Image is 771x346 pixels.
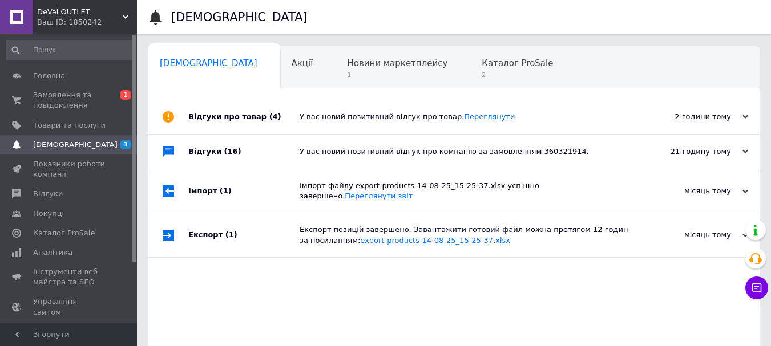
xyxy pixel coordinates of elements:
div: 21 годину тому [634,146,748,157]
span: Аналітика [33,247,72,258]
a: Переглянути звіт [345,192,413,200]
span: Відгуки [33,189,63,199]
span: Показники роботи компанії [33,159,106,180]
a: Переглянути [464,112,515,121]
div: Відгуки [188,135,300,169]
div: Експорт позицій завершено. Завантажити готовий файл можна протягом 12 годин за посиланням: [300,225,634,245]
span: DeVal OUTLET [37,7,123,17]
span: Товари та послуги [33,120,106,131]
button: Чат з покупцем [745,276,768,299]
span: Головна [33,71,65,81]
span: Замовлення та повідомлення [33,90,106,111]
span: Інструменти веб-майстра та SEO [33,267,106,287]
span: Новини маркетплейсу [347,58,447,68]
span: 2 [482,71,553,79]
span: (1) [225,230,237,239]
span: Акції [292,58,313,68]
span: Каталог ProSale [482,58,553,68]
span: Покупці [33,209,64,219]
span: (4) [269,112,281,121]
div: Ваш ID: 1850242 [37,17,137,27]
span: 1 [120,90,131,100]
div: Імпорт файлу export-products-14-08-25_15-25-37.xlsx успішно завершено. [300,181,634,201]
a: export-products-14-08-25_15-25-37.xlsx [360,236,510,245]
div: У вас новий позитивний відгук про товар. [300,112,634,122]
span: (16) [224,147,241,156]
span: 1 [347,71,447,79]
div: У вас новий позитивний відгук про компанію за замовленням 360321914. [300,146,634,157]
div: 2 години тому [634,112,748,122]
div: Відгуки про товар [188,100,300,134]
span: (1) [220,186,232,195]
span: [DEMOGRAPHIC_DATA] [160,58,257,68]
input: Пошук [6,40,135,60]
div: Імпорт [188,169,300,213]
span: Каталог ProSale [33,228,95,238]
h1: [DEMOGRAPHIC_DATA] [171,10,308,24]
span: [DEMOGRAPHIC_DATA] [33,140,118,150]
div: місяць тому [634,186,748,196]
div: місяць тому [634,230,748,240]
span: 3 [120,140,131,149]
span: Управління сайтом [33,296,106,317]
div: Експорт [188,213,300,257]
